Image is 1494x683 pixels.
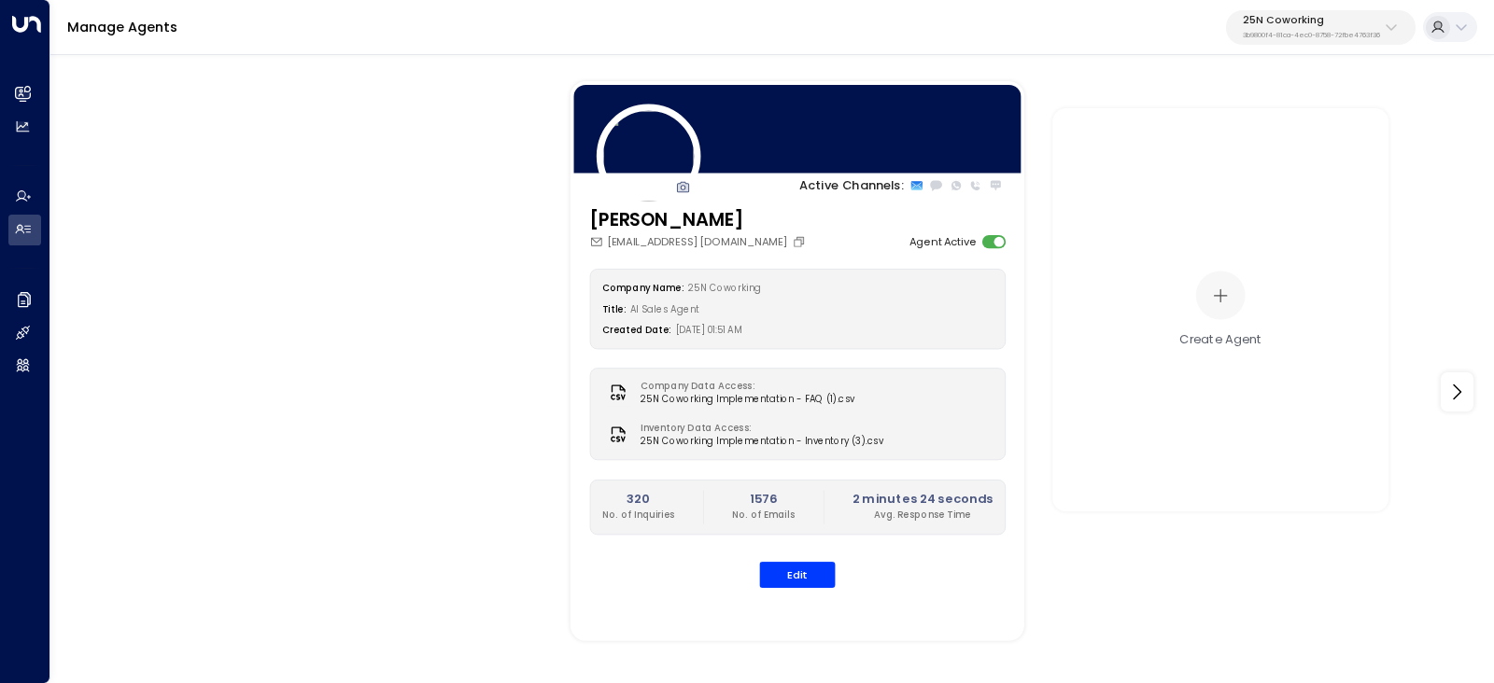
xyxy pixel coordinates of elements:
[630,303,699,316] span: AI Sales Agent
[799,176,904,194] p: Active Channels:
[853,491,993,509] h2: 2 minutes 24 seconds
[589,234,809,250] div: [EMAIL_ADDRESS][DOMAIN_NAME]
[792,235,809,248] button: Copy
[597,105,701,209] img: 84_headshot.jpg
[1243,32,1380,39] p: 3b9800f4-81ca-4ec0-8758-72fbe4763f36
[1243,15,1380,26] p: 25N Coworking
[853,509,993,523] p: Avg. Response Time
[602,303,626,316] label: Title:
[759,562,835,588] button: Edit
[688,282,761,295] span: 25N Coworking
[602,282,684,295] label: Company Name:
[641,380,847,394] label: Company Data Access:
[676,325,742,338] span: [DATE] 01:51 AM
[641,422,876,436] label: Inventory Data Access:
[1226,10,1416,45] button: 25N Coworking3b9800f4-81ca-4ec0-8758-72fbe4763f36
[602,325,671,338] label: Created Date:
[909,234,977,250] label: Agent Active
[602,491,674,509] h2: 320
[641,393,855,407] span: 25N Coworking Implementation - FAQ (1).csv
[732,509,796,523] p: No. of Emails
[641,436,883,450] span: 25N Coworking Implementation - Inventory (3).csv
[589,207,809,234] h3: [PERSON_NAME]
[1179,330,1261,348] div: Create Agent
[732,491,796,509] h2: 1576
[67,18,177,36] a: Manage Agents
[602,509,674,523] p: No. of Inquiries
